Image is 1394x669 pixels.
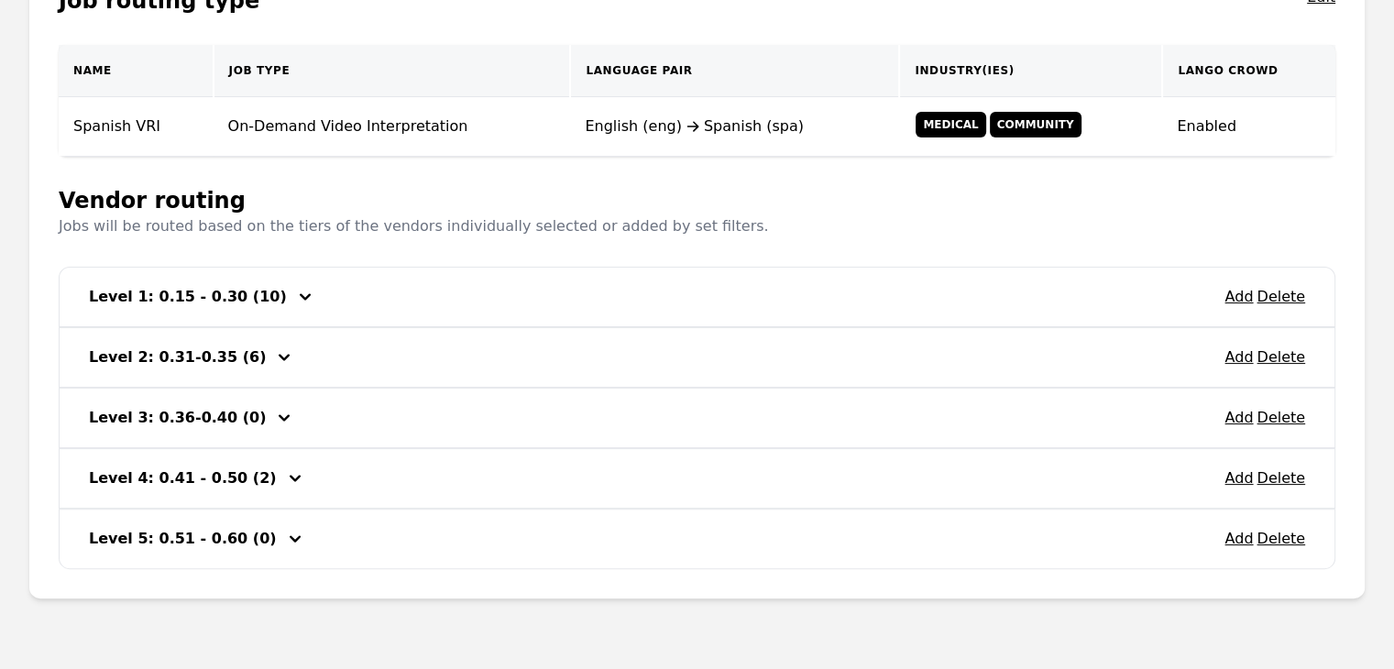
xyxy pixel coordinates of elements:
button: Add [1224,467,1253,489]
div: Add DeleteLevel 5: 0.51 - 0.60 (0) [59,509,1335,569]
button: Add [1224,407,1253,429]
div: English (eng) Spanish (spa) [585,115,884,137]
td: Enabled [1162,97,1335,157]
div: Add DeleteLevel 4: 0.41 - 0.50 (2) [59,448,1335,509]
th: Job Type [214,45,571,97]
h3: Level 4: 0.41 - 0.50 (2) [89,467,277,489]
button: Delete [1257,528,1305,550]
h3: Level 1: 0.15 - 0.30 (10) [89,286,287,308]
h3: Level 3: 0.36-0.40 (0) [89,407,266,429]
span: Medical [916,112,985,137]
td: Spanish VRI [59,97,214,157]
div: Add DeleteLevel 2: 0.31-0.35 (6) [59,327,1335,388]
button: Delete [1257,286,1305,308]
div: Add DeleteLevel 3: 0.36-0.40 (0) [59,388,1335,448]
div: Add DeleteLevel 1: 0.15 - 0.30 (10) [59,267,1335,327]
h1: Vendor routing [59,186,769,215]
td: On-Demand Video Interpretation [214,97,571,157]
th: Lango Crowd [1162,45,1335,97]
h3: Level 2: 0.31-0.35 (6) [89,346,266,368]
th: Name [59,45,214,97]
button: Add [1224,286,1253,308]
button: Delete [1257,467,1305,489]
button: Add [1224,346,1253,368]
button: Delete [1257,346,1305,368]
h3: Level 5: 0.51 - 0.60 (0) [89,528,277,550]
p: Jobs will be routed based on the tiers of the vendors individually selected or added by set filters. [59,215,769,237]
span: Community [990,112,1081,137]
th: Industry(ies) [899,45,1162,97]
th: Language Pair [570,45,899,97]
button: Delete [1257,407,1305,429]
button: Add [1224,528,1253,550]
